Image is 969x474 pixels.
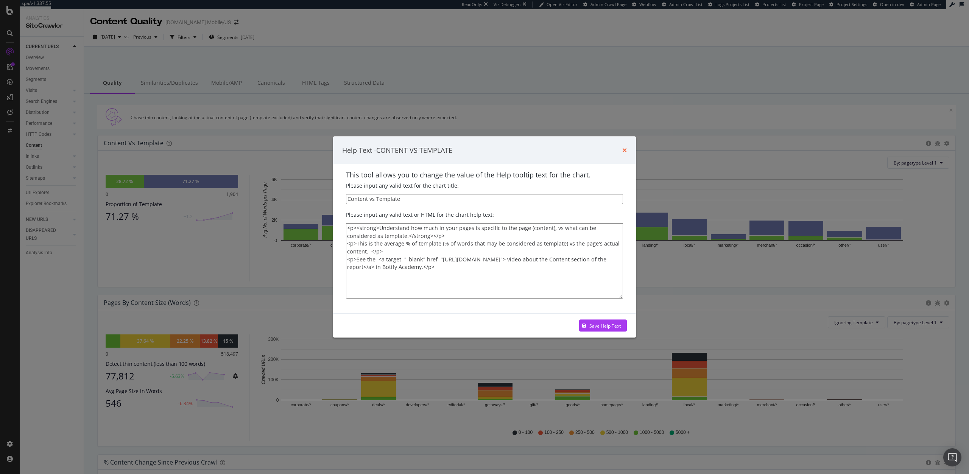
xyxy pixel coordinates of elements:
[346,194,623,204] input: No title has been specified for this chart.
[346,171,623,179] h4: This tool allows you to change the value of the Help tooltip text for the chart.
[943,448,961,466] div: Open Intercom Messenger
[579,320,627,332] button: Save Help Text
[342,145,452,155] div: Help Text -
[333,136,636,338] div: modal
[622,145,627,155] div: times
[346,223,623,299] textarea: <p><strong>Understand how much in your pages is specific to the page (content), vs what can be co...
[346,211,623,217] h5: Please input any valid text or HTML for the chart help text:
[376,145,452,154] span: CONTENT VS TEMPLATE
[589,322,621,329] div: Save Help Text
[346,183,623,188] h5: Please input any valid text for the chart title:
